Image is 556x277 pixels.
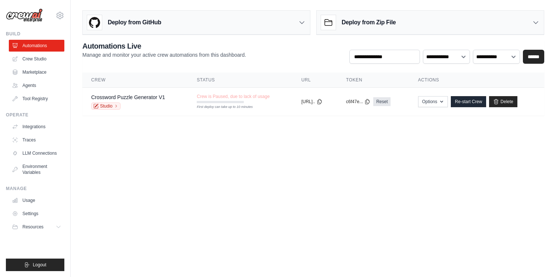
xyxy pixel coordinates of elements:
[489,96,517,107] a: Delete
[91,102,121,110] a: Studio
[82,51,246,59] p: Manage and monitor your active crew automations from this dashboard.
[409,73,544,88] th: Actions
[9,194,64,206] a: Usage
[342,18,396,27] h3: Deploy from Zip File
[82,73,188,88] th: Crew
[6,259,64,271] button: Logout
[9,93,64,105] a: Tool Registry
[22,224,43,230] span: Resources
[91,94,165,100] a: Crossword Puzzle Generator V1
[292,73,337,88] th: URL
[451,96,486,107] a: Re-start Crew
[9,121,64,133] a: Integrations
[9,53,64,65] a: Crew Studio
[197,94,270,99] span: Crew is Paused, due to lack of usage
[82,41,246,51] h2: Automations Live
[188,73,292,88] th: Status
[33,262,46,268] span: Logout
[6,31,64,37] div: Build
[6,8,43,22] img: Logo
[9,147,64,159] a: LLM Connections
[337,73,409,88] th: Token
[9,208,64,220] a: Settings
[6,112,64,118] div: Operate
[9,221,64,233] button: Resources
[108,18,161,27] h3: Deploy from GitHub
[6,186,64,192] div: Manage
[418,96,448,107] button: Options
[9,161,64,178] a: Environment Variables
[9,134,64,146] a: Traces
[373,97,391,106] a: Reset
[87,15,102,30] img: GitHub Logo
[9,80,64,91] a: Agents
[197,105,244,110] div: First deploy can take up to 10 minutes
[9,40,64,52] a: Automations
[9,66,64,78] a: Marketplace
[346,99,370,105] button: c6f47e...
